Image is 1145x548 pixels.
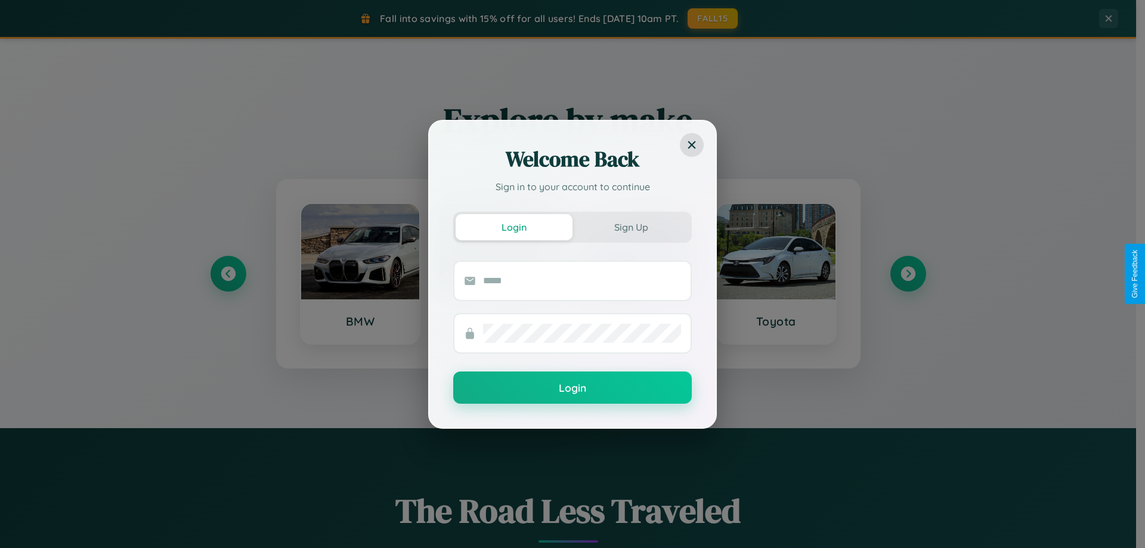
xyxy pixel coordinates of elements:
p: Sign in to your account to continue [453,179,692,194]
button: Login [453,371,692,404]
button: Login [456,214,572,240]
div: Give Feedback [1131,250,1139,298]
button: Sign Up [572,214,689,240]
h2: Welcome Back [453,145,692,174]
